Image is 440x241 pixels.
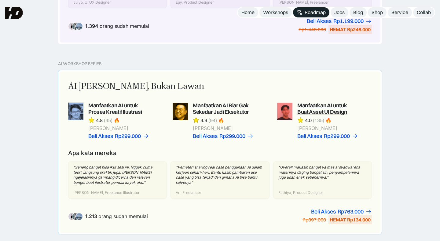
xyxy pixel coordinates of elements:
[88,133,149,139] a: Beli AksesRp299.000
[331,7,348,17] a: Jobs
[219,133,245,139] div: Rp299.000
[333,18,364,24] div: Rp1.199.000
[311,209,336,215] div: Beli Akses
[311,209,372,215] a: Beli AksesRp763.000
[85,23,149,29] div: orang sudah memulai
[307,18,332,24] div: Beli Akses
[278,190,323,195] div: Fathiya, Product Designer
[413,7,435,17] a: Collab
[372,9,383,16] div: Shop
[58,61,101,66] div: AI Workshop Series
[263,9,288,16] div: Workshops
[305,9,326,16] div: Roadmap
[241,9,255,16] div: Home
[176,190,201,195] div: Ari, Freelancer
[73,190,140,195] div: [PERSON_NAME], Freelance Illustrator
[176,165,264,185] div: "Pemateri sharing real case penggunaan AI dalam kerjaan sehari-hari. Bantu kasih gambaran use cas...
[68,149,117,157] div: Apa kata mereka
[68,80,204,93] div: AI [PERSON_NAME], Bukan Lawan
[302,217,326,223] div: Rp897.000
[391,9,408,16] div: Service
[73,165,162,185] div: “Seneng banget bisa ikut sesi ini. Nggak cuma teori, langsung praktik juga. [PERSON_NAME] ngejela...
[259,7,292,17] a: Workshops
[88,133,113,139] div: Beli Akses
[293,7,329,17] a: Roadmap
[330,26,371,33] div: HEMAT Rp246.000
[193,133,218,139] div: Beli Akses
[338,209,364,215] div: Rp763.000
[324,133,350,139] div: Rp299.000
[334,9,345,16] div: Jobs
[368,7,387,17] a: Shop
[353,9,363,16] div: Blog
[238,7,258,17] a: Home
[330,217,371,223] div: HEMAT Rp134.000
[307,18,372,24] a: Beli AksesRp1.199.000
[193,133,254,139] a: Beli AksesRp299.000
[278,165,367,180] div: “Overall makasih banget ya mas arsyad karena materinya daging banget sih, penyampaiannya juga uda...
[85,213,97,219] span: 1.213
[297,133,322,139] div: Beli Akses
[85,23,98,29] span: 1.394
[388,7,412,17] a: Service
[417,9,431,16] div: Collab
[115,133,141,139] div: Rp299.000
[299,26,326,33] div: Rp1.445.000
[297,133,358,139] a: Beli AksesRp299.000
[350,7,367,17] a: Blog
[85,213,148,219] div: orang sudah memulai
